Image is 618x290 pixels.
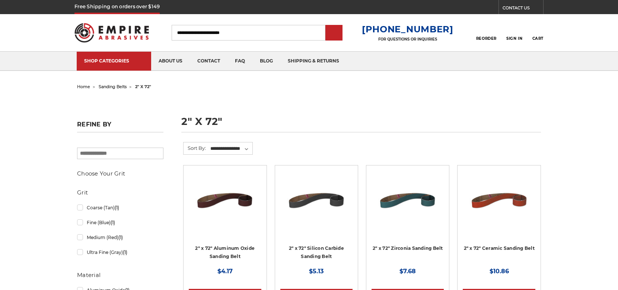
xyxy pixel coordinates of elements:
a: about us [151,52,190,71]
a: sanding belts [99,84,127,89]
a: [PHONE_NUMBER] [362,24,453,35]
span: (1) [118,235,123,240]
input: Submit [326,26,341,41]
label: Sort By: [184,142,206,154]
a: 2" x 72" Ceramic Pipe Sanding Belt [463,171,535,243]
span: $7.68 [399,268,416,275]
span: $5.13 [309,268,324,275]
span: (1) [115,205,119,210]
span: Cart [532,36,544,41]
span: (1) [123,249,127,255]
a: Cart [532,25,544,41]
a: 2" x 72" Aluminum Oxide Pipe Sanding Belt [189,171,261,243]
a: 2" x 72" Zirconia Sanding Belt [373,245,443,251]
span: Sign In [506,36,522,41]
a: Ultra Fine (Gray)(1) [77,246,163,259]
h5: Choose Your Grit [77,169,163,178]
img: 2" x 72" Zirconia Pipe Sanding Belt [378,171,437,230]
a: shipping & returns [280,52,347,71]
a: contact [190,52,227,71]
img: Empire Abrasives [74,18,149,47]
h1: 2" x 72" [181,116,541,132]
h5: Grit [77,188,163,197]
a: faq [227,52,252,71]
a: Medium (Red)(1) [77,231,163,244]
a: 2" x 72" Silicon Carbide File Belt [280,171,353,243]
span: (1) [111,220,115,225]
img: 2" x 72" Aluminum Oxide Pipe Sanding Belt [195,171,255,230]
img: 2" x 72" Ceramic Pipe Sanding Belt [469,171,529,230]
h5: Refine by [77,121,163,132]
a: CONTACT US [503,4,543,14]
div: SHOP CATEGORIES [84,58,144,64]
a: SHOP CATEGORIES [77,52,151,71]
span: $10.86 [490,268,509,275]
a: Reorder [476,25,497,41]
span: 2" x 72" [135,84,151,89]
a: Coarse (Tan)(1) [77,201,163,214]
a: blog [252,52,280,71]
img: 2" x 72" Silicon Carbide File Belt [287,171,346,230]
a: Fine (Blue)(1) [77,216,163,229]
p: FOR QUESTIONS OR INQUIRIES [362,37,453,42]
a: 2" x 72" Zirconia Pipe Sanding Belt [372,171,444,243]
span: $4.17 [217,268,233,275]
a: 2" x 72" Silicon Carbide Sanding Belt [289,245,344,260]
a: 2" x 72" Aluminum Oxide Sanding Belt [195,245,255,260]
h5: Material [77,271,163,280]
a: home [77,84,90,89]
select: Sort By: [209,143,252,154]
a: 2" x 72" Ceramic Sanding Belt [464,245,535,251]
span: Reorder [476,36,497,41]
